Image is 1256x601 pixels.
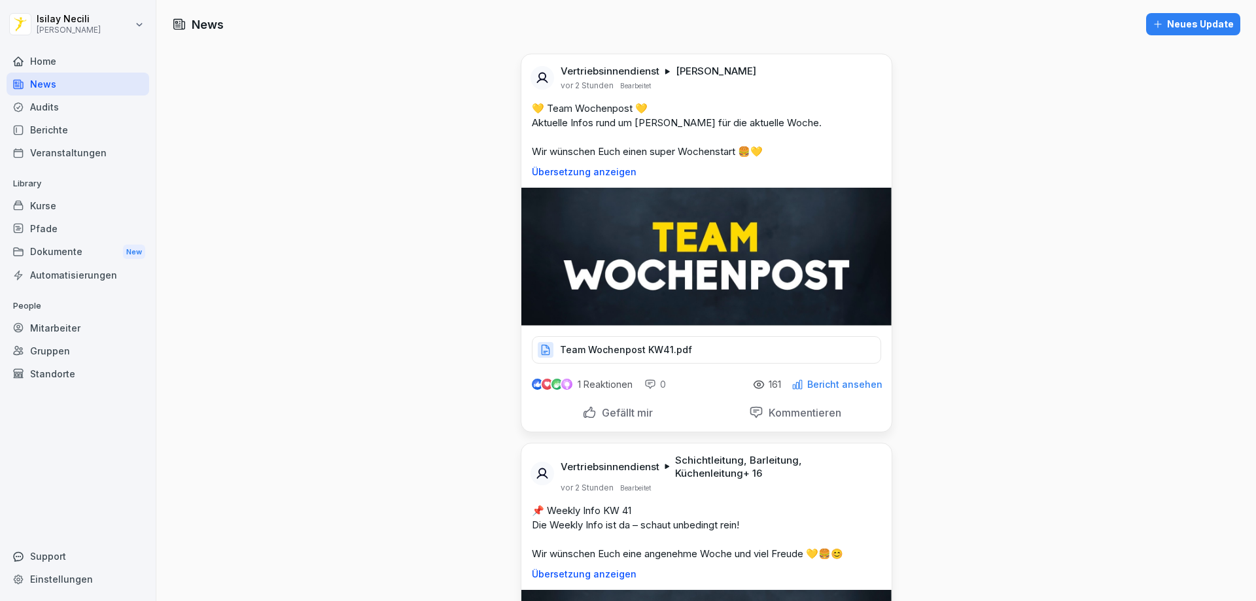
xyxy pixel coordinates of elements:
p: [PERSON_NAME] [676,65,756,78]
a: Berichte [7,118,149,141]
a: DokumenteNew [7,240,149,264]
p: Übersetzung anzeigen [532,569,881,579]
p: Team Wochenpost KW41.pdf [560,343,692,356]
img: like [532,379,542,390]
a: Einstellungen [7,568,149,591]
a: Pfade [7,217,149,240]
p: Bericht ansehen [807,379,882,390]
div: Support [7,545,149,568]
a: Automatisierungen [7,264,149,286]
div: Neues Update [1153,17,1234,31]
p: Gefällt mir [597,406,653,419]
p: 💛 Team Wochenpost 💛 Aktuelle Infos rund um [PERSON_NAME] für die aktuelle Woche. Wir wünschen Euc... [532,101,881,159]
p: vor 2 Stunden [561,483,614,493]
div: New [123,245,145,260]
p: Bearbeitet [620,483,651,493]
img: kascbdq0ziwhkkyjwk3rx3cb.png [521,188,892,326]
a: Standorte [7,362,149,385]
img: celebrate [551,379,563,390]
p: Schichtleitung, Barleitung, Küchenleitung + 16 [675,454,876,480]
p: People [7,296,149,317]
p: Vertriebsinnendienst [561,65,659,78]
h1: News [192,16,224,33]
p: Kommentieren [763,406,841,419]
a: Gruppen [7,339,149,362]
a: News [7,73,149,95]
div: Dokumente [7,240,149,264]
a: Home [7,50,149,73]
p: Bearbeitet [620,80,651,91]
a: Audits [7,95,149,118]
p: vor 2 Stunden [561,80,614,91]
a: Kurse [7,194,149,217]
p: 1 Reaktionen [578,379,633,390]
p: [PERSON_NAME] [37,26,101,35]
p: Übersetzung anzeigen [532,167,881,177]
img: love [542,379,552,389]
p: 📌 Weekly Info KW 41 Die Weekly Info ist da – schaut unbedingt rein! Wir wünschen Euch eine angene... [532,504,881,561]
a: Team Wochenpost KW41.pdf [532,347,881,360]
a: Veranstaltungen [7,141,149,164]
div: 0 [644,378,666,391]
p: Isilay Necili [37,14,101,25]
a: Mitarbeiter [7,317,149,339]
p: 161 [769,379,781,390]
img: inspiring [561,379,572,390]
p: Vertriebsinnendienst [561,460,659,473]
button: Neues Update [1146,13,1240,35]
p: Library [7,173,149,194]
